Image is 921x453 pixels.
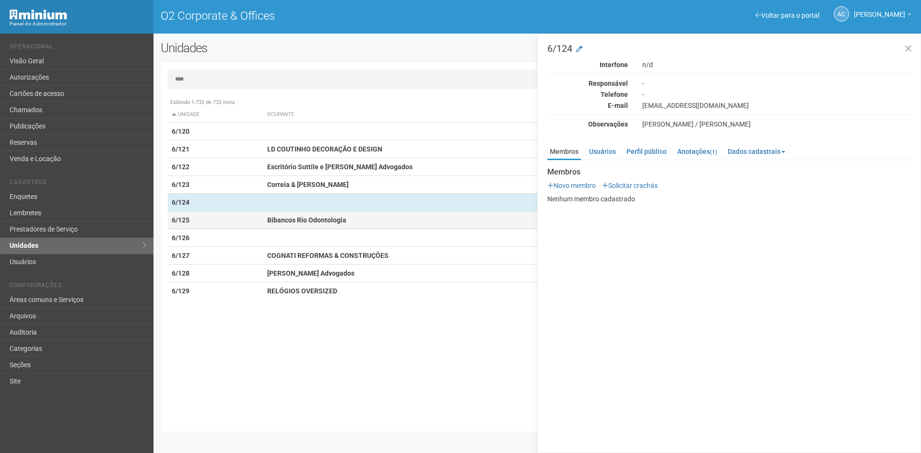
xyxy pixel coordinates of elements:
[710,149,717,155] small: (1)
[10,282,146,292] li: Configurações
[675,144,720,159] a: Anotações(1)
[547,182,596,189] a: Novo membro
[267,216,346,224] strong: Bibancos Rio Odontologia
[267,163,413,171] strong: Escritório Suttile e [PERSON_NAME] Advogados
[267,145,382,153] strong: LD COUTINHO DECORAÇÃO E DESIGN
[635,120,921,128] div: [PERSON_NAME] / [PERSON_NAME]
[172,145,189,153] strong: 6/121
[834,6,849,22] a: AC
[540,101,635,110] div: E-mail
[547,144,581,160] a: Membros
[267,269,354,277] strong: [PERSON_NAME] Advogados
[624,144,669,159] a: Perfil público
[172,216,189,224] strong: 6/125
[547,195,913,203] p: Nenhum membro cadastrado
[635,79,921,88] div: -
[587,144,618,159] a: Usuários
[725,144,788,159] a: Dados cadastrais
[547,168,913,176] strong: Membros
[576,45,582,54] a: Modificar a unidade
[172,198,189,206] strong: 6/124
[540,60,635,69] div: Interfone
[168,98,908,107] div: Exibindo 1-732 de 732 itens
[267,181,349,188] strong: Correia & [PERSON_NAME]
[10,179,146,189] li: Cadastros
[635,101,921,110] div: [EMAIL_ADDRESS][DOMAIN_NAME]
[267,287,337,295] strong: RELÓGIOS OVERSIZED
[161,10,530,22] h1: O2 Corporate & Offices
[756,12,819,19] a: Voltar para o portal
[10,43,146,53] li: Operacional
[172,128,189,135] strong: 6/120
[172,269,189,277] strong: 6/128
[263,107,590,123] th: Ocupante: activate to sort column ascending
[168,107,263,123] th: Unidade: activate to sort column descending
[10,20,146,28] div: Painel do Administrador
[635,60,921,69] div: n/d
[854,12,911,20] a: [PERSON_NAME]
[172,163,189,171] strong: 6/122
[540,90,635,99] div: Telefone
[172,234,189,242] strong: 6/126
[172,252,189,259] strong: 6/127
[161,41,466,55] h2: Unidades
[172,181,189,188] strong: 6/123
[540,79,635,88] div: Responsável
[540,120,635,128] div: Observações
[635,90,921,99] div: -
[267,252,389,259] strong: COGNATI REFORMAS & CONSTRUÇÕES
[10,10,67,20] img: Minium
[602,182,658,189] a: Solicitar crachás
[172,287,189,295] strong: 6/129
[547,44,913,53] h3: 6/124
[854,1,905,18] span: Ana Carla de Carvalho Silva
